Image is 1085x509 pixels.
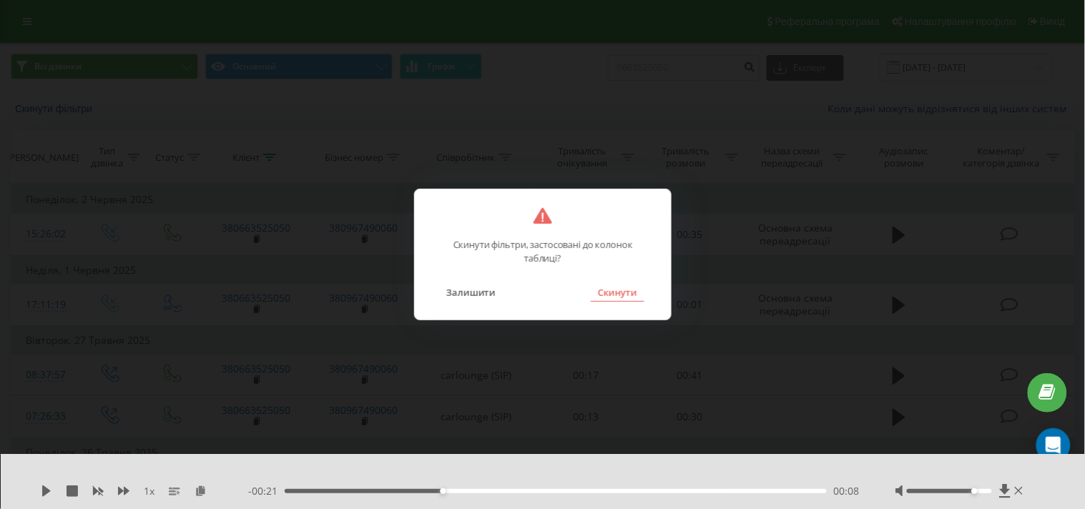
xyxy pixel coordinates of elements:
div: Accessibility label [441,488,446,494]
button: Скинути [591,283,644,302]
span: 00:08 [834,484,860,498]
div: Open Intercom Messenger [1036,428,1071,463]
span: - 00:21 [248,484,285,498]
span: 1 x [144,484,154,498]
p: Скинути фільтри, застосовані до колонок таблиці? [451,224,633,265]
button: Залишити [439,283,503,302]
div: Accessibility label [972,488,978,494]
